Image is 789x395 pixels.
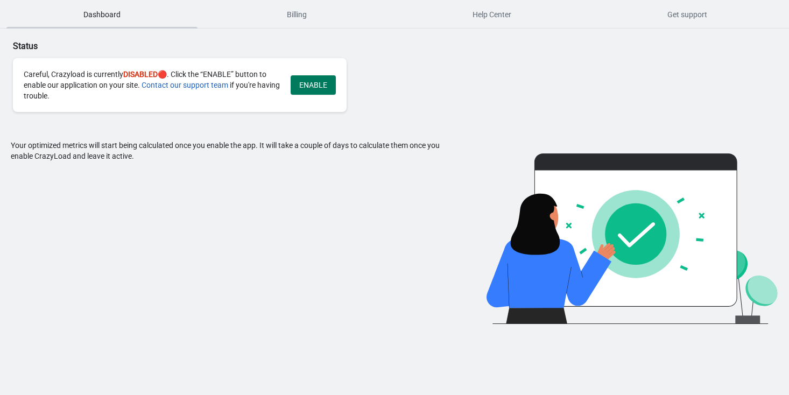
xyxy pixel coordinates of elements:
[6,5,198,24] span: Dashboard
[202,5,393,24] span: Billing
[24,69,280,101] div: Careful, Crazyload is currently 🔴. Click the “ENABLE” button to enable our application on your si...
[142,81,228,89] a: Contact our support team
[291,75,336,95] button: ENABLE
[487,140,778,324] img: analysis-waiting-illustration-d04af50a.svg
[13,40,425,53] p: Status
[123,70,158,79] span: DISABLED
[4,1,200,29] button: Dashboard
[11,140,448,324] div: Your optimized metrics will start being calculated once you enable the app. It will take a couple...
[397,5,588,24] span: Help Center
[299,81,327,89] span: ENABLE
[592,5,783,24] span: Get support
